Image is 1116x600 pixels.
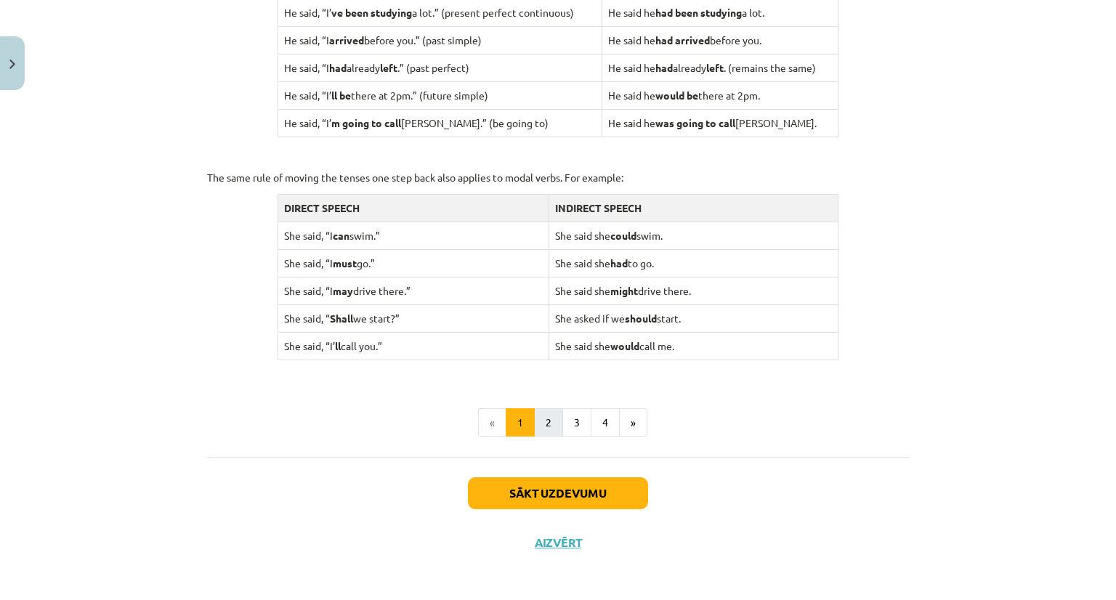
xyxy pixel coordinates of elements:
[549,194,838,222] td: INDIRECT SPEECH
[549,332,838,360] td: She said she call me.
[625,312,657,325] strong: should
[610,229,636,242] strong: could
[335,339,341,352] strong: ll
[278,222,549,249] td: She said, “I swim.”
[278,109,602,137] td: He said, “I’ [PERSON_NAME].” (be going to)
[549,222,838,249] td: She said she swim.
[468,477,648,509] button: Sākt uzdevumu
[549,304,838,332] td: She asked if we start.
[610,284,638,297] strong: might
[610,339,639,352] strong: would
[278,81,602,109] td: He said, “I’ there at 2pm.” (future simple)
[278,249,549,277] td: She said, “I go.”
[329,33,364,46] strong: arrived
[530,535,586,550] button: Aizvērt
[655,116,735,129] strong: was going to call
[207,170,909,185] p: The same rule of moving the tenses one step back also applies to modal verbs. For example:
[278,54,602,81] td: He said, “I already .” (past perfect)
[278,277,549,304] td: She said, “I drive there.”
[602,81,838,109] td: He said he there at 2pm.
[655,89,698,102] strong: would be
[330,312,353,325] strong: Shall
[333,284,353,297] strong: may
[602,26,838,54] td: He said he before you.
[591,408,620,437] button: 4
[549,249,838,277] td: She said she to go.
[329,61,347,74] strong: had
[333,256,357,269] strong: must
[278,26,602,54] td: He said, “I before you.” (past simple)
[331,6,412,19] strong: ve been studying
[602,109,838,137] td: He said he [PERSON_NAME].
[331,116,401,129] strong: m going to call
[655,61,673,74] strong: had
[207,408,909,437] nav: Page navigation example
[655,6,742,19] strong: had been studying
[278,194,549,222] td: DIRECT SPEECH
[278,332,549,360] td: She said, “I’ call you.”
[619,408,647,437] button: »
[506,408,535,437] button: 1
[333,229,349,242] strong: can
[278,304,549,332] td: She said, “ we start?”
[331,89,351,102] strong: ll be
[602,54,838,81] td: He said he already . (remains the same)
[534,408,563,437] button: 2
[610,256,628,269] strong: had
[562,408,591,437] button: 3
[706,61,724,74] strong: left
[9,60,15,69] img: icon-close-lesson-0947bae3869378f0d4975bcd49f059093ad1ed9edebbc8119c70593378902aed.svg
[549,277,838,304] td: She said she drive there.
[655,33,710,46] strong: had arrived
[380,61,397,74] strong: left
